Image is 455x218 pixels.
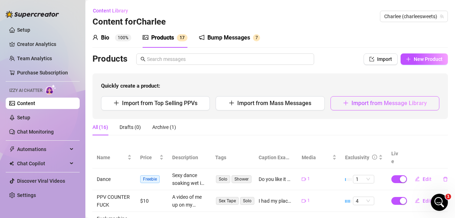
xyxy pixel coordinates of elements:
[172,171,207,187] div: Sexy dance soaking wet in sexy bikini in bathroom after shower. Bathing suit comes up revealing l...
[112,11,126,26] div: Profile image for Tanya
[7,107,135,133] div: Profile image for EllaYou're welcome! Have a great day and if anything comes up, I'm here.[PERSON...
[113,100,119,106] span: plus
[431,194,448,211] iframe: Intercom live chat
[141,57,146,62] span: search
[182,35,185,40] span: 7
[401,53,448,65] button: New Product
[32,120,73,127] div: [PERSON_NAME]
[85,11,99,26] img: Profile image for Ella
[297,147,341,168] th: Media
[351,100,427,107] span: Import from Message Library
[237,100,311,107] span: Import from Mass Messages
[92,5,134,16] button: Content Library
[207,33,250,42] div: Bump Messages
[440,14,444,19] span: team
[14,75,128,87] p: How can we help?
[199,35,205,40] span: notification
[97,154,126,161] span: Name
[15,113,29,127] img: Profile image for Ella
[253,34,260,41] sup: 7
[9,146,15,152] span: thunderbolt
[229,100,234,106] span: plus
[437,173,454,185] button: delete
[406,57,411,62] span: plus
[302,177,306,181] span: video-camera
[369,57,374,62] span: import
[443,177,448,182] span: delete
[17,100,35,106] a: Content
[7,96,135,133] div: Recent messageProfile image for EllaYou're welcome! Have a great day and if anything comes up, I'...
[307,197,310,204] span: 1
[98,11,112,26] img: Profile image for Giselle
[372,155,377,160] span: info-circle
[17,158,68,169] span: Chat Copilot
[445,194,451,199] span: 1
[364,53,398,65] button: Import
[152,123,176,131] div: Archive (1)
[107,152,142,181] button: News
[180,35,182,40] span: 1
[14,51,128,75] p: Hi [PERSON_NAME] 👋
[45,84,56,95] img: AI Chatter
[101,33,109,42] div: Bio
[232,175,252,183] span: Shower
[17,115,30,120] a: Setup
[17,129,54,135] a: Chat Monitoring
[172,193,207,209] div: A video of me up on my kitchen counter using a dildo to satisfy myself until I have an orgasm
[302,199,306,203] span: video-camera
[101,83,160,89] strong: Quickly create a product:
[136,190,168,212] td: $10
[32,113,229,119] span: You're welcome! Have a great day and if anything comes up, I'm here.
[216,197,239,205] span: Sex Tape
[17,178,65,184] a: Discover Viral Videos
[140,175,160,183] span: Freebie
[307,176,310,182] span: 1
[415,176,420,181] span: edit
[330,96,439,110] button: Import from Message Library
[101,96,210,110] button: Import from Top Selling PPVs
[423,176,432,182] span: Edit
[92,123,108,131] div: All (16)
[345,154,369,161] div: Exclusivity
[377,56,392,62] span: Import
[9,87,42,94] span: Izzy AI Chatter
[93,8,128,14] span: Content Library
[211,147,254,168] th: Tags
[423,198,432,204] span: Edit
[409,195,437,207] button: Edit
[414,56,443,62] span: New Product
[74,120,97,127] div: • 13h ago
[92,147,136,168] th: Name
[83,170,95,175] span: Help
[17,70,68,76] a: Purchase Subscription
[259,175,293,183] div: Do you like it when I dance for you???
[387,147,405,168] th: Live
[122,100,197,107] span: Import from Top Selling PPVs
[259,197,293,205] div: I had my place to myself so I decided to take advantage of these counters!
[17,192,36,198] a: Settings
[409,173,437,185] button: Edit
[17,144,68,155] span: Automations
[17,56,52,61] a: Team Analytics
[14,14,70,25] img: logo
[254,147,298,168] th: Caption Example
[240,197,254,205] span: Solo
[15,102,128,109] div: Recent message
[41,170,66,175] span: Messages
[17,38,74,50] a: Creator Analytics
[216,96,324,110] button: Import from Mass Messages
[71,152,107,181] button: Help
[168,147,211,168] th: Description
[6,11,59,18] img: logo-BBDzfeDw.svg
[216,175,230,183] span: Solo
[17,27,30,33] a: Setup
[143,35,148,40] span: picture
[10,170,26,175] span: Home
[147,55,310,63] input: Search messages
[9,161,14,166] img: Chat Copilot
[92,35,98,40] span: user
[302,154,331,161] span: Media
[384,11,444,22] span: Charlee (charleesweets)
[140,154,158,161] span: Price
[120,123,141,131] div: Drafts (0)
